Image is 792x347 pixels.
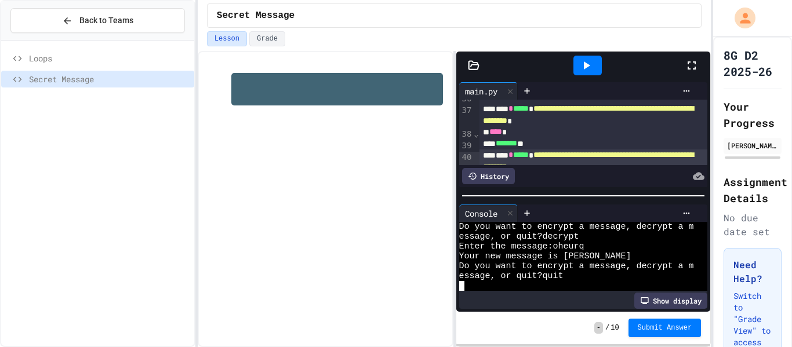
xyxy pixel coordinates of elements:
[29,73,190,85] span: Secret Message
[29,52,190,64] span: Loops
[459,242,584,251] span: Enter the message:oheurq
[217,9,295,23] span: Secret Message
[459,222,694,232] span: Do you want to encrypt a message, decrypt a m
[638,323,692,333] span: Submit Answer
[459,152,474,175] div: 40
[459,271,564,281] span: essage, or quit?quit
[733,258,772,286] h3: Need Help?
[724,174,782,206] h2: Assignment Details
[727,140,778,151] div: [PERSON_NAME]
[459,251,631,261] span: Your new message is [PERSON_NAME]
[611,323,619,333] span: 10
[459,207,503,220] div: Console
[473,129,479,138] span: Fold line
[249,31,285,46] button: Grade
[724,98,782,131] h2: Your Progress
[459,93,474,105] div: 36
[634,293,707,309] div: Show display
[462,168,515,184] div: History
[628,319,702,337] button: Submit Answer
[722,5,758,31] div: My Account
[459,232,579,242] span: essage, or quit?decrypt
[459,140,474,152] div: 39
[724,211,782,239] div: No due date set
[459,261,694,271] span: Do you want to encrypt a message, decrypt a m
[207,31,247,46] button: Lesson
[459,82,518,100] div: main.py
[459,204,518,222] div: Console
[459,105,474,128] div: 37
[594,322,603,334] span: -
[10,8,185,33] button: Back to Teams
[459,129,474,140] div: 38
[724,47,782,79] h1: 8G D2 2025-26
[605,323,609,333] span: /
[459,85,503,97] div: main.py
[79,14,133,27] span: Back to Teams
